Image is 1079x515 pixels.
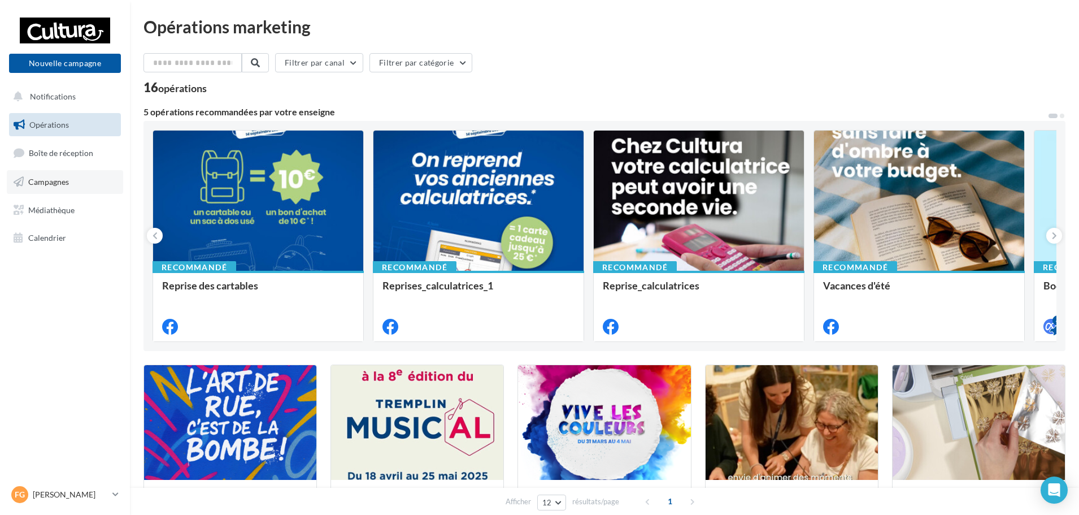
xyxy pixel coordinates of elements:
div: Reprise_calculatrices [603,280,795,302]
div: Reprises_calculatrices_1 [382,280,575,302]
span: 1 [661,492,679,510]
div: Reprise des cartables [162,280,354,302]
a: Campagnes [7,170,123,194]
a: FG [PERSON_NAME] [9,484,121,505]
span: FG [15,489,25,500]
button: Filtrer par canal [275,53,363,72]
a: Médiathèque [7,198,123,222]
div: 16 [143,81,207,94]
span: Notifications [30,92,76,101]
div: Vacances d'été [823,280,1015,302]
span: Opérations [29,120,69,129]
div: Open Intercom Messenger [1041,477,1068,504]
span: Calendrier [28,233,66,243]
div: Recommandé [373,261,456,274]
a: Boîte de réception [7,141,123,165]
div: opérations [158,83,207,93]
div: Recommandé [813,261,897,274]
span: résultats/page [572,496,619,507]
div: 5 opérations recommandées par votre enseigne [143,107,1047,116]
div: Recommandé [593,261,677,274]
button: Nouvelle campagne [9,54,121,73]
div: Opérations marketing [143,18,1065,35]
button: 12 [537,495,566,510]
button: Notifications [7,85,119,109]
p: [PERSON_NAME] [33,489,108,500]
span: Afficher [506,496,531,507]
div: Recommandé [153,261,236,274]
span: Boîte de réception [29,148,93,158]
span: Campagnes [28,177,69,187]
div: 4 [1052,315,1063,326]
span: Médiathèque [28,205,75,214]
span: 12 [542,498,552,507]
a: Calendrier [7,226,123,250]
button: Filtrer par catégorie [369,53,472,72]
a: Opérations [7,113,123,137]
